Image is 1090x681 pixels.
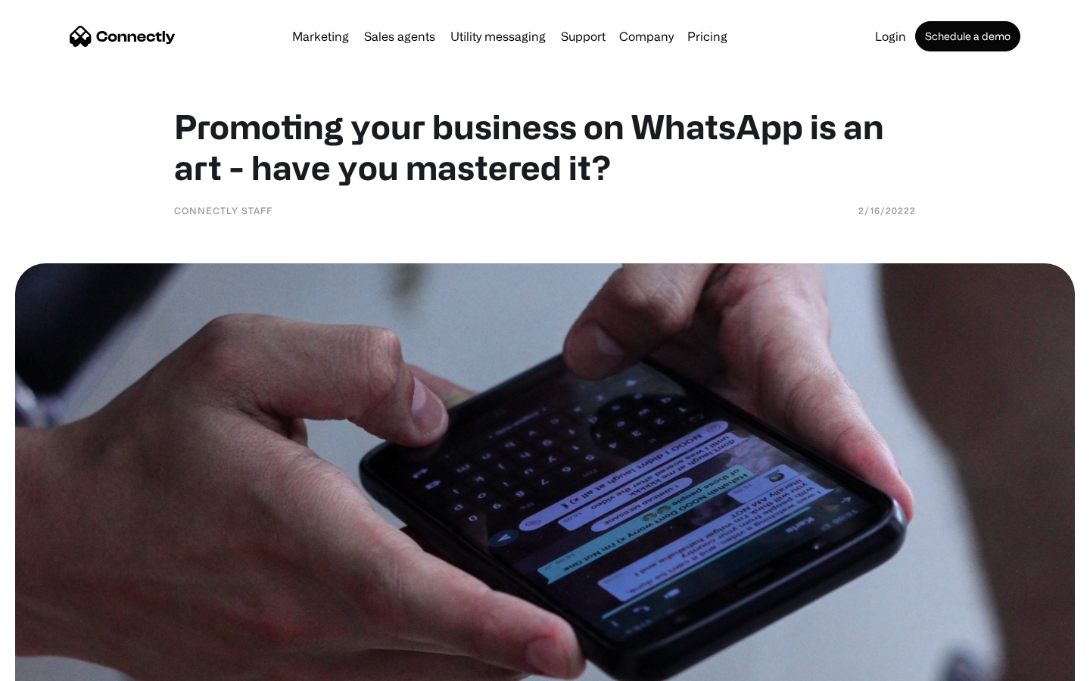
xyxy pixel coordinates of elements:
div: Connectly Staff [174,203,272,218]
div: Company [619,26,674,47]
aside: Language selected: English [15,655,91,676]
a: Sales agents [358,30,441,42]
a: Utility messaging [444,30,552,42]
ul: Language list [30,655,91,676]
a: Support [555,30,612,42]
a: Pricing [681,30,733,42]
a: Marketing [286,30,355,42]
h1: Promoting your business on WhatsApp is an art - have you mastered it? [174,106,916,188]
div: 2/16/20222 [858,203,916,218]
a: Schedule a demo [915,21,1020,51]
a: Login [869,30,912,42]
